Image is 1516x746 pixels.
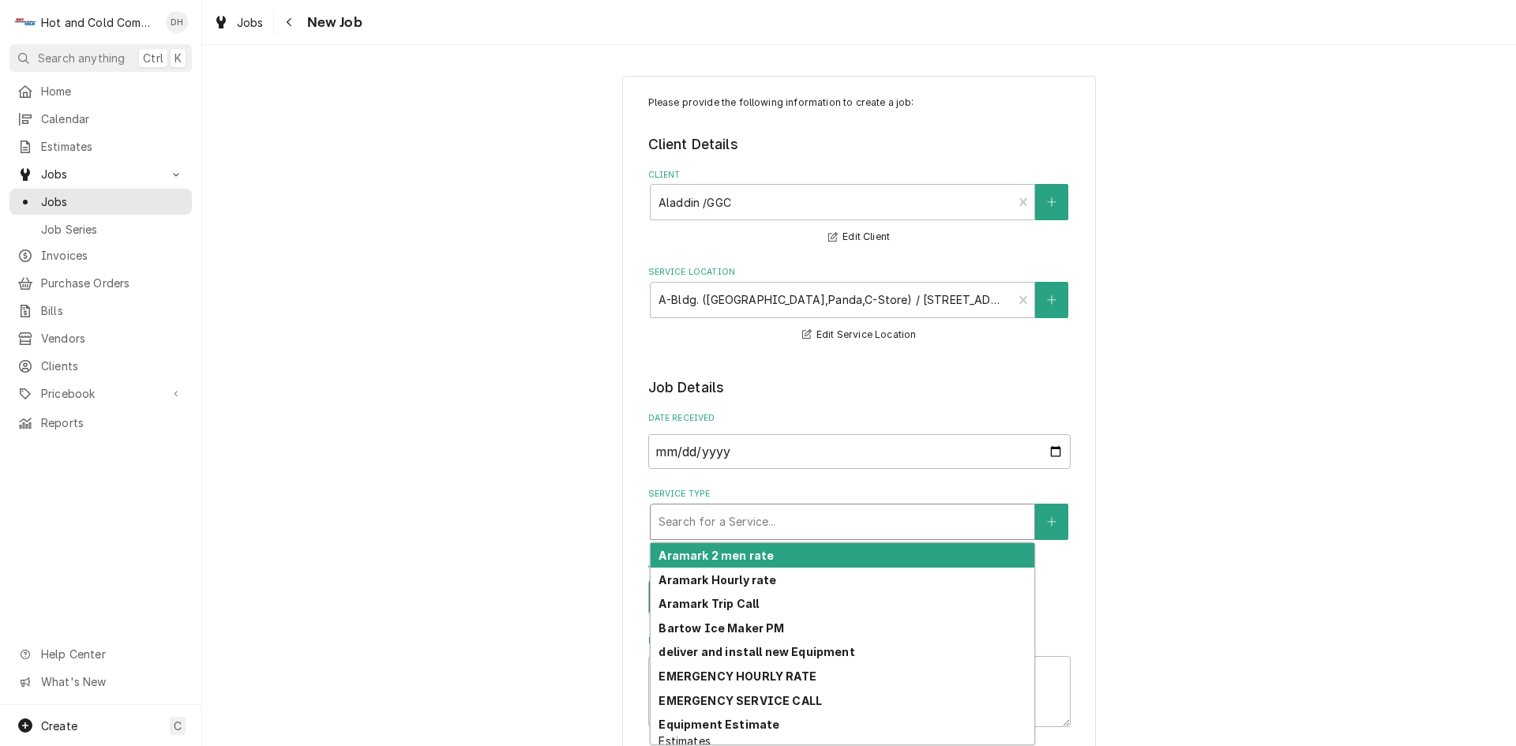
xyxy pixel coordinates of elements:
[41,302,184,319] span: Bills
[14,11,36,33] div: Hot and Cold Commercial Kitchens, Inc.'s Avatar
[648,134,1071,155] legend: Client Details
[648,266,1071,279] label: Service Location
[277,9,302,35] button: Navigate back
[41,193,184,210] span: Jobs
[648,635,1071,647] label: Reason For Call
[659,718,779,731] strong: Equipment Estimate
[1035,504,1068,540] button: Create New Service
[9,669,192,695] a: Go to What's New
[9,380,192,407] a: Go to Pricebook
[41,358,184,374] span: Clients
[41,330,184,347] span: Vendors
[648,635,1071,727] div: Reason For Call
[9,410,192,436] a: Reports
[1047,516,1056,527] svg: Create New Service
[9,133,192,159] a: Estimates
[41,275,184,291] span: Purchase Orders
[659,669,816,683] strong: EMERGENCY HOURLY RATE
[648,412,1071,425] label: Date Received
[648,412,1071,468] div: Date Received
[302,12,362,33] span: New Job
[659,694,822,707] strong: EMERGENCY SERVICE CALL
[9,641,192,667] a: Go to Help Center
[38,50,125,66] span: Search anything
[174,50,182,66] span: K
[9,353,192,379] a: Clients
[174,718,182,734] span: C
[1047,197,1056,208] svg: Create New Client
[9,270,192,296] a: Purchase Orders
[41,414,184,431] span: Reports
[648,488,1071,539] div: Service Type
[41,646,182,662] span: Help Center
[648,169,1071,182] label: Client
[659,621,784,635] strong: Bartow Ice Maker PM
[9,189,192,215] a: Jobs
[648,96,1071,110] p: Please provide the following information to create a job:
[800,325,919,345] button: Edit Service Location
[9,242,192,268] a: Invoices
[41,385,160,402] span: Pricebook
[826,227,892,247] button: Edit Client
[237,14,264,31] span: Jobs
[41,673,182,690] span: What's New
[1035,184,1068,220] button: Create New Client
[648,266,1071,344] div: Service Location
[9,161,192,187] a: Go to Jobs
[166,11,188,33] div: Daryl Harris's Avatar
[9,106,192,132] a: Calendar
[1047,294,1056,306] svg: Create New Location
[14,11,36,33] div: H
[41,83,184,99] span: Home
[659,597,759,610] strong: Aramark Trip Call
[1035,282,1068,318] button: Create New Location
[659,645,854,658] strong: deliver and install new Equipment
[41,247,184,264] span: Invoices
[9,325,192,351] a: Vendors
[648,559,1071,615] div: Job Type
[648,488,1071,500] label: Service Type
[41,111,184,127] span: Calendar
[41,166,160,182] span: Jobs
[41,719,77,733] span: Create
[9,298,192,324] a: Bills
[9,216,192,242] a: Job Series
[659,549,774,562] strong: Aramark 2 men rate
[648,434,1071,469] input: yyyy-mm-dd
[41,138,184,155] span: Estimates
[41,221,184,238] span: Job Series
[41,14,157,31] div: Hot and Cold Commercial Kitchens, Inc.
[648,377,1071,398] legend: Job Details
[9,44,192,72] button: Search anythingCtrlK
[143,50,163,66] span: Ctrl
[659,573,776,587] strong: Aramark Hourly rate
[9,78,192,104] a: Home
[207,9,270,36] a: Jobs
[648,169,1071,247] div: Client
[648,559,1071,572] label: Job Type
[166,11,188,33] div: DH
